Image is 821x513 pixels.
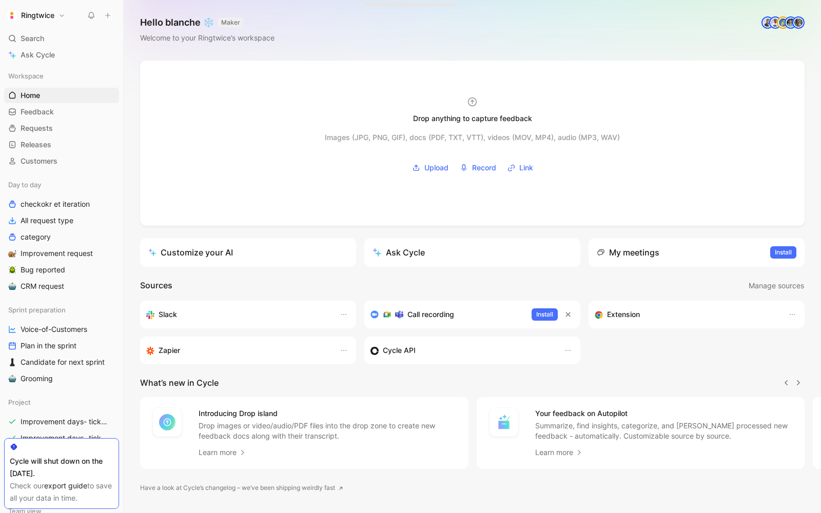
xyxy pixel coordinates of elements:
[748,279,805,292] button: Manage sources
[6,264,18,276] button: 🪲
[775,247,792,258] span: Install
[472,162,496,174] span: Record
[749,280,804,292] span: Manage sources
[4,262,119,278] a: 🪲Bug reported
[4,68,119,84] div: Workspace
[4,394,119,410] div: Project
[159,308,177,321] h3: Slack
[770,17,780,28] img: avatar
[370,344,554,357] div: Sync customers & send feedback from custom sources. Get inspired by our favorite use case
[140,279,172,292] h2: Sources
[4,414,119,429] a: Improvement days- tickets ready- React
[4,88,119,103] a: Home
[44,481,87,490] a: export guide
[10,480,113,504] div: Check our to save all your data in time.
[21,107,54,117] span: Feedback
[199,446,247,459] a: Learn more
[535,421,793,441] p: Summarize, find insights, categorize, and [PERSON_NAME] processed new feedback - automatically. C...
[4,121,119,136] a: Requests
[4,229,119,245] a: category
[4,213,119,228] a: All request type
[786,17,796,28] img: avatar
[4,8,68,23] button: RingtwiceRingtwice
[4,31,119,46] div: Search
[8,249,16,258] img: 🐌
[8,305,66,315] span: Sprint preparation
[21,90,40,101] span: Home
[413,112,532,125] div: Drop anything to capture feedback
[532,308,558,321] button: Install
[21,215,73,226] span: All request type
[140,377,219,389] h2: What’s new in Cycle
[364,238,580,267] button: Ask Cycle
[6,356,18,368] button: ♟️
[4,246,119,261] a: 🐌Improvement request
[218,17,243,28] button: MAKER
[763,17,773,28] img: avatar
[535,407,793,420] h4: Your feedback on Autopilot
[21,199,90,209] span: checkokr et iteration
[4,354,119,370] a: ♟️Candidate for next sprint
[21,123,53,133] span: Requests
[21,248,93,259] span: Improvement request
[778,17,788,28] img: avatar
[4,371,119,386] a: 🤖Grooming
[370,308,523,321] div: Record & transcribe meetings from Zoom, Meet & Teams.
[4,338,119,353] a: Plan in the sprint
[199,407,456,420] h4: Introducing Drop island
[7,10,17,21] img: Ringtwice
[8,358,16,366] img: ♟️
[4,104,119,120] a: Feedback
[8,374,16,383] img: 🤖
[21,265,65,275] span: Bug reported
[21,324,87,334] span: Voice-of-Customers
[4,302,119,386] div: Sprint preparationVoice-of-CustomersPlan in the sprint♟️Candidate for next sprint🤖Grooming
[21,417,108,427] span: Improvement days- tickets ready- React
[536,309,553,320] span: Install
[8,397,31,407] span: Project
[21,357,105,367] span: Candidate for next sprint
[595,308,778,321] div: Capture feedback from anywhere on the web
[146,308,329,321] div: Sync your customers, send feedback and get updates in Slack
[383,344,416,357] h3: Cycle API
[4,177,119,294] div: Day to daycheckokr et iterationAll request typecategory🐌Improvement request🪲Bug reported🤖CRM request
[21,11,54,20] h1: Ringtwice
[4,302,119,318] div: Sprint preparation
[8,180,41,190] span: Day to day
[159,344,180,357] h3: Zapier
[4,394,119,495] div: ProjectImprovement days- tickets ready- ReactImprovement days- tickets ready- backendImprovement ...
[407,308,454,321] h3: Call recording
[4,153,119,169] a: Customers
[6,247,18,260] button: 🐌
[140,483,343,493] a: Have a look at Cycle’s changelog – we’ve been shipping weirdly fast
[8,71,44,81] span: Workspace
[8,282,16,290] img: 🤖
[793,17,804,28] img: avatar
[21,232,51,242] span: category
[6,372,18,385] button: 🤖
[408,160,452,175] button: Upload
[6,280,18,292] button: 🤖
[4,430,119,446] a: Improvement days- tickets ready- backend
[4,196,119,212] a: checkokr et iteration
[21,32,44,45] span: Search
[373,246,425,259] div: Ask Cycle
[4,137,119,152] a: Releases
[4,279,119,294] a: 🤖CRM request
[535,446,583,459] a: Learn more
[424,162,448,174] span: Upload
[21,49,55,61] span: Ask Cycle
[4,47,119,63] a: Ask Cycle
[21,281,64,291] span: CRM request
[21,341,76,351] span: Plan in the sprint
[504,160,537,175] button: Link
[597,246,659,259] div: My meetings
[140,16,275,29] h1: Hello blanche ❄️
[8,266,16,274] img: 🪲
[325,131,620,144] div: Images (JPG, PNG, GIF), docs (PDF, TXT, VTT), videos (MOV, MP4), audio (MP3, WAV)
[21,140,51,150] span: Releases
[140,238,356,267] a: Customize your AI
[519,162,533,174] span: Link
[199,421,456,441] p: Drop images or video/audio/PDF files into the drop zone to create new feedback docs along with th...
[140,32,275,44] div: Welcome to your Ringtwice’s workspace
